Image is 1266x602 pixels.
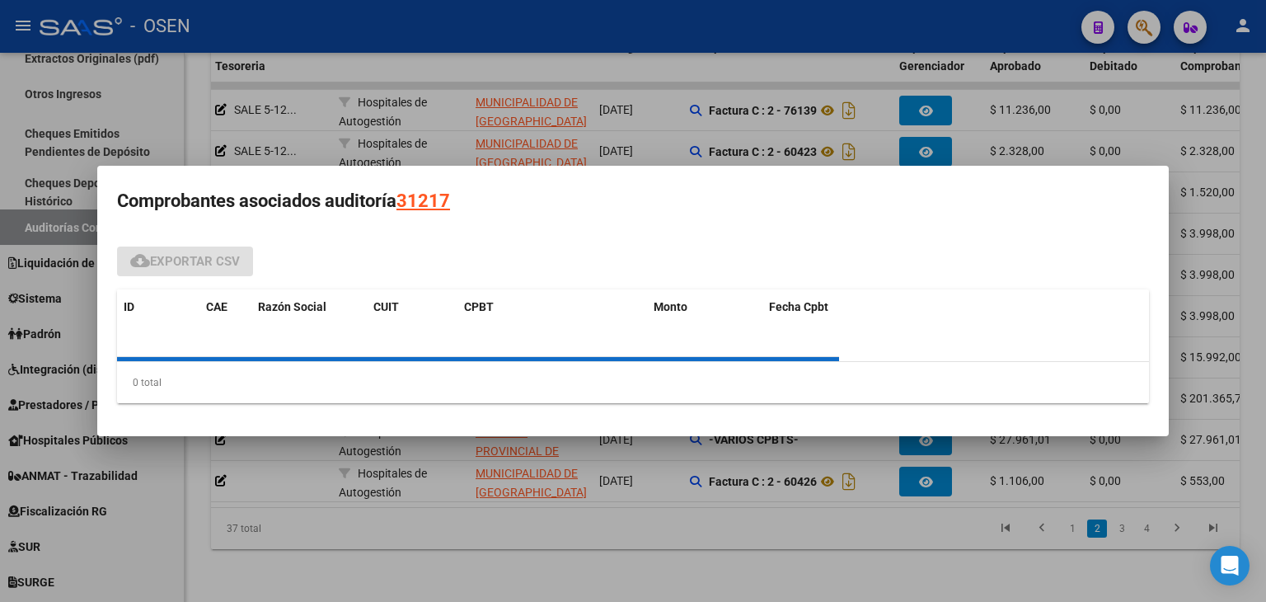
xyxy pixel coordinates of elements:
span: CAE [206,300,227,313]
div: 31217 [396,186,450,217]
datatable-header-cell: Razón Social [251,289,367,362]
h3: Comprobantes asociados auditoría [117,186,1149,217]
datatable-header-cell: CUIT [367,289,457,362]
span: CUIT [373,300,399,313]
span: CPBT [464,300,494,313]
datatable-header-cell: Fecha Cpbt [762,289,837,362]
span: Exportar CSV [130,254,240,269]
span: Razón Social [258,300,326,313]
datatable-header-cell: CPBT [457,289,647,362]
datatable-header-cell: Monto [647,289,762,362]
datatable-header-cell: CAE [199,289,251,362]
datatable-header-cell: Ingresado [837,289,911,362]
button: Exportar CSV [117,247,253,276]
datatable-header-cell: ID [117,289,199,362]
span: Monto [654,300,687,313]
span: ID [124,300,134,313]
div: 0 total [117,362,1149,403]
div: Open Intercom Messenger [1210,546,1250,586]
span: Fecha Cpbt [769,300,828,313]
mat-icon: cloud_download [130,251,150,270]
